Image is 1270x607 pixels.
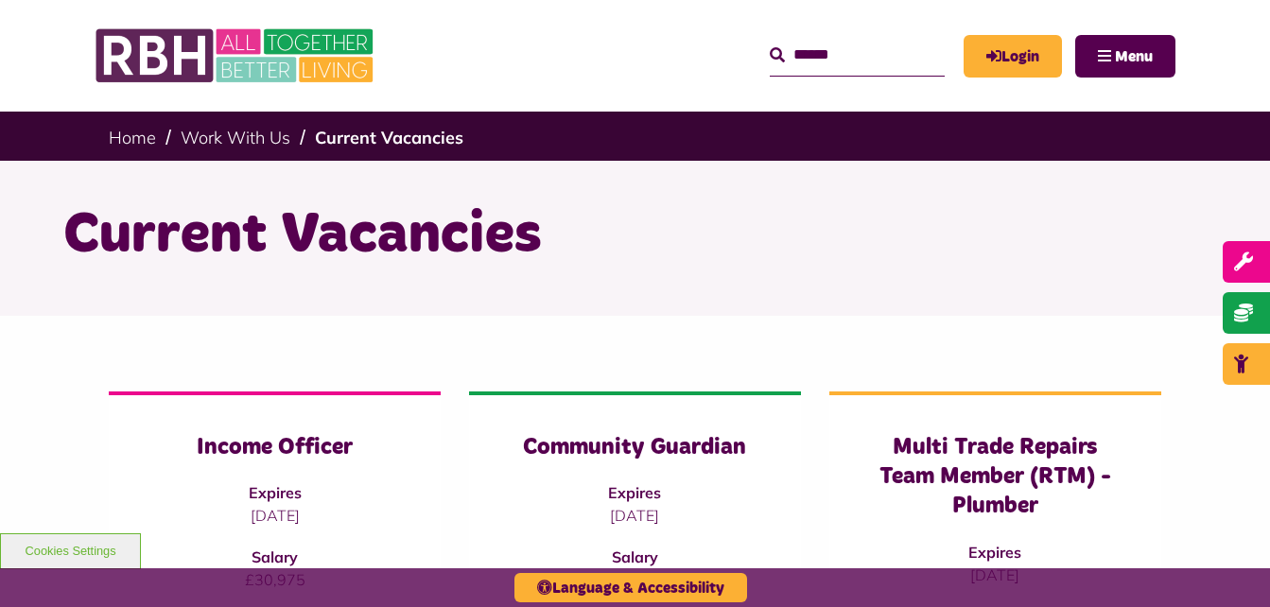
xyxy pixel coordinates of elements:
button: Language & Accessibility [514,573,747,602]
button: Navigation [1075,35,1175,78]
h3: Community Guardian [507,433,763,462]
h1: Current Vacancies [63,199,1208,272]
p: [DATE] [867,564,1123,586]
strong: Salary [252,547,298,566]
strong: Salary [612,547,658,566]
iframe: Netcall Web Assistant for live chat [1185,522,1270,607]
p: [DATE] [507,504,763,527]
p: [DATE] [147,504,403,527]
h3: Multi Trade Repairs Team Member (RTM) - Plumber [867,433,1123,522]
h3: Income Officer [147,433,403,462]
span: Menu [1115,49,1153,64]
a: Home [109,127,156,148]
img: RBH [95,19,378,93]
strong: Expires [249,483,302,502]
a: Work With Us [181,127,290,148]
a: MyRBH [964,35,1062,78]
a: Current Vacancies [315,127,463,148]
strong: Expires [968,543,1021,562]
strong: Expires [608,483,661,502]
